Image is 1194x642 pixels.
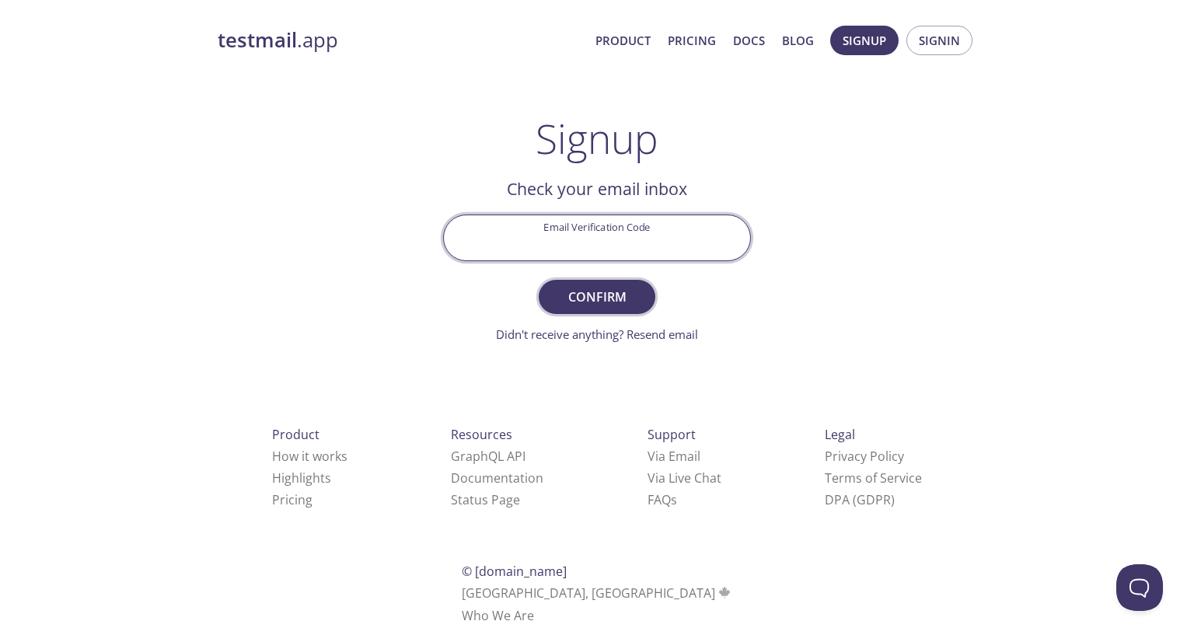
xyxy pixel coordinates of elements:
a: Status Page [451,491,520,508]
a: Highlights [272,469,331,487]
a: GraphQL API [451,448,525,465]
a: Product [595,30,651,51]
button: Confirm [539,280,655,314]
a: FAQ [648,491,677,508]
span: Signin [919,30,960,51]
span: s [671,491,677,508]
a: Via Email [648,448,700,465]
a: Docs [733,30,765,51]
button: Signin [906,26,972,55]
strong: testmail [218,26,297,54]
a: Via Live Chat [648,469,721,487]
span: Product [272,426,319,443]
span: Support [648,426,696,443]
a: Pricing [668,30,716,51]
a: Blog [782,30,814,51]
h2: Check your email inbox [443,176,751,202]
a: testmail.app [218,27,583,54]
a: Pricing [272,491,312,508]
a: Privacy Policy [825,448,904,465]
span: [GEOGRAPHIC_DATA], [GEOGRAPHIC_DATA] [462,584,733,602]
h1: Signup [536,115,658,162]
a: How it works [272,448,347,465]
a: DPA (GDPR) [825,491,895,508]
span: Signup [843,30,886,51]
a: Who We Are [462,607,534,624]
iframe: Help Scout Beacon - Open [1116,564,1163,611]
a: Didn't receive anything? Resend email [496,326,698,342]
a: Documentation [451,469,543,487]
span: Legal [825,426,855,443]
span: Resources [451,426,512,443]
span: Confirm [556,286,638,308]
span: © [DOMAIN_NAME] [462,563,567,580]
a: Terms of Service [825,469,922,487]
button: Signup [830,26,899,55]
